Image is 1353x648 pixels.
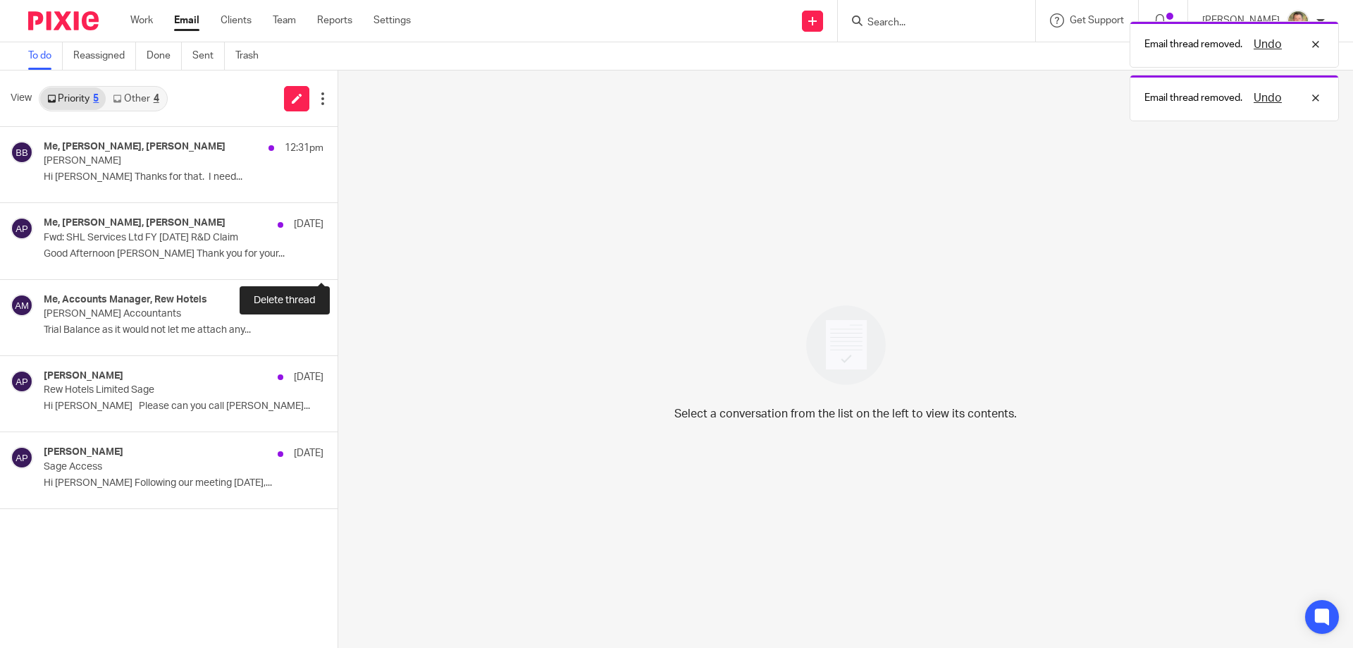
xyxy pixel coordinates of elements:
[1249,90,1286,106] button: Undo
[44,308,268,320] p: [PERSON_NAME] Accountants
[44,171,323,183] p: Hi [PERSON_NAME] Thanks for that. I need...
[1144,91,1242,105] p: Email thread removed.
[44,232,268,244] p: Fwd: SHL Services Ltd FY [DATE] R&D Claim
[44,248,323,260] p: Good Afternoon [PERSON_NAME] Thank you for your...
[1287,10,1309,32] img: High%20Res%20Andrew%20Price%20Accountants_Poppy%20Jakes%20photography-1118.jpg
[674,405,1017,422] p: Select a conversation from the list on the left to view its contents.
[44,384,268,396] p: Rew Hotels Limited Sage
[44,217,225,229] h4: Me, [PERSON_NAME], [PERSON_NAME]
[235,42,269,70] a: Trash
[44,446,123,458] h4: [PERSON_NAME]
[93,94,99,104] div: 5
[106,87,166,110] a: Other4
[294,446,323,460] p: [DATE]
[147,42,182,70] a: Done
[797,296,895,394] img: image
[1249,36,1286,53] button: Undo
[221,13,252,27] a: Clients
[294,294,323,308] p: [DATE]
[1144,37,1242,51] p: Email thread removed.
[44,294,207,306] h4: Me, Accounts Manager, Rew Hotels
[44,324,323,336] p: Trial Balance as it would not let me attach any...
[174,13,199,27] a: Email
[154,94,159,104] div: 4
[44,141,225,153] h4: Me, [PERSON_NAME], [PERSON_NAME]
[44,477,323,489] p: Hi [PERSON_NAME] Following our meeting [DATE],...
[317,13,352,27] a: Reports
[28,42,63,70] a: To do
[285,141,323,155] p: 12:31pm
[44,370,123,382] h4: [PERSON_NAME]
[11,141,33,164] img: svg%3E
[44,155,268,167] p: [PERSON_NAME]
[73,42,136,70] a: Reassigned
[28,11,99,30] img: Pixie
[373,13,411,27] a: Settings
[130,13,153,27] a: Work
[11,217,33,240] img: svg%3E
[11,370,33,393] img: svg%3E
[11,91,32,106] span: View
[44,401,323,412] p: Hi [PERSON_NAME] Please can you call [PERSON_NAME]...
[11,446,33,469] img: svg%3E
[273,13,296,27] a: Team
[294,217,323,231] p: [DATE]
[44,461,268,473] p: Sage Access
[294,370,323,384] p: [DATE]
[40,87,106,110] a: Priority5
[11,294,33,317] img: svg%3E
[192,42,225,70] a: Sent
